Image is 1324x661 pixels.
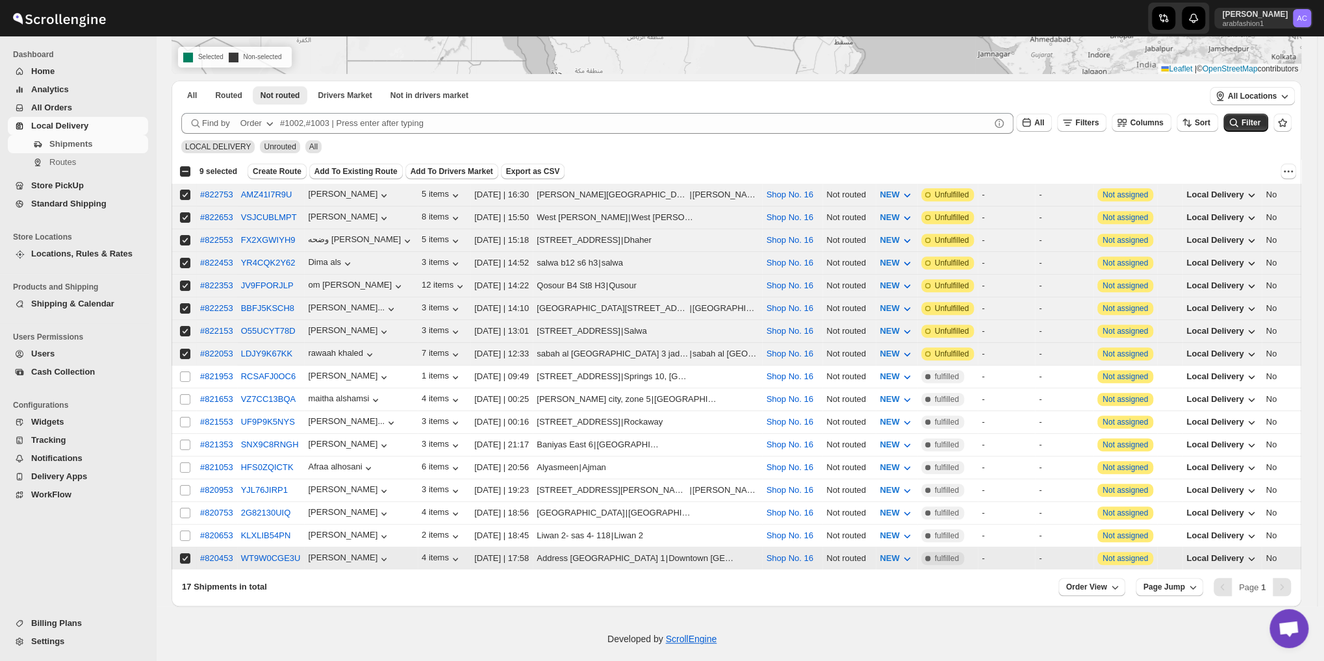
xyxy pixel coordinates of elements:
[1102,190,1148,199] button: Not assigned
[422,530,462,543] button: 2 items
[872,457,921,478] button: NEW
[766,485,813,495] button: Shop No. 16
[200,326,233,336] button: #822153
[308,280,405,293] button: om [PERSON_NAME]
[1102,327,1148,336] button: Not assigned
[766,553,813,563] button: Shop No. 16
[309,164,403,179] button: Add To Existing Route
[405,164,498,179] button: Add To Drivers Market
[422,189,462,202] button: 5 items
[872,275,921,296] button: NEW
[422,348,462,361] button: 7 items
[308,212,390,225] button: [PERSON_NAME]
[383,86,476,105] button: Un-claimable
[422,212,462,225] div: 8 items
[31,367,95,377] span: Cash Collection
[766,212,813,222] button: Shop No. 16
[1186,349,1243,358] span: Local Delivery
[766,462,813,472] button: Shop No. 16
[1178,366,1266,387] button: Local Delivery
[1186,303,1243,313] span: Local Delivery
[1195,118,1210,127] span: Sort
[1223,114,1268,132] button: Filter
[241,371,296,381] button: RCSAFJ0OC6
[8,468,148,486] button: Delivery Apps
[1214,8,1312,29] button: User menu
[8,363,148,381] button: Cash Collection
[8,486,148,504] button: WorkFlow
[1178,389,1266,410] button: Local Delivery
[1102,418,1148,427] button: Not assigned
[200,462,233,472] button: #821053
[1161,64,1192,73] a: Leaflet
[31,103,72,112] span: All Orders
[308,462,375,475] button: Afraa alhosani
[308,257,354,270] div: Dima als
[1130,118,1163,127] span: Columns
[1186,530,1243,540] span: Local Delivery
[200,485,233,495] div: #820953
[200,417,233,427] button: #821553
[1297,14,1307,22] text: AC
[8,99,148,117] button: All Orders
[1075,118,1099,127] span: Filters
[1034,118,1044,127] span: All
[1186,326,1243,336] span: Local Delivery
[872,321,921,342] button: NEW
[308,348,376,361] button: rawaah khaled
[308,439,390,452] div: [PERSON_NAME]
[202,117,230,130] span: Find by
[1102,258,1148,268] button: Not assigned
[880,394,899,404] span: NEW
[241,258,296,268] button: YR4CQK2Y62
[1102,236,1148,245] button: Not assigned
[880,349,899,358] span: NEW
[1102,440,1148,449] button: Not assigned
[200,553,233,563] button: #820453
[872,366,921,387] button: NEW
[31,490,71,499] span: WorkFlow
[422,553,462,566] button: 4 items
[1178,184,1266,205] button: Local Delivery
[1102,463,1148,472] button: Not assigned
[872,548,921,569] button: NEW
[200,212,233,222] button: #822653
[872,298,921,319] button: NEW
[179,86,205,105] button: All
[241,417,295,427] button: UF9P9K5NYS
[1186,553,1243,563] span: Local Delivery
[1178,298,1266,319] button: Local Delivery
[241,235,296,245] button: FX2XGWIYH9
[241,212,297,222] button: VSJCUBLMPT
[200,190,233,199] button: #822753
[308,507,390,520] div: [PERSON_NAME]
[880,281,899,290] span: NEW
[49,157,76,167] span: Routes
[200,371,233,381] button: #821953
[880,553,899,563] span: NEW
[766,508,813,518] button: Shop No. 16
[880,212,899,222] span: NEW
[422,507,462,520] div: 4 items
[318,90,372,101] span: Drivers Market
[422,303,462,316] div: 3 items
[422,416,462,429] button: 3 items
[880,530,899,540] span: NEW
[241,326,296,336] button: O55UCYT78D
[1102,213,1148,222] button: Not assigned
[1178,548,1266,569] button: Local Delivery
[308,371,390,384] button: [PERSON_NAME]
[200,303,233,313] button: #822253
[422,484,462,497] div: 3 items
[31,435,66,445] span: Tracking
[308,234,414,247] button: وضحه [PERSON_NAME]
[880,440,899,449] span: NEW
[766,440,813,449] button: Shop No. 16
[1222,9,1288,19] p: [PERSON_NAME]
[200,258,233,268] div: #822453
[422,234,462,247] button: 5 items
